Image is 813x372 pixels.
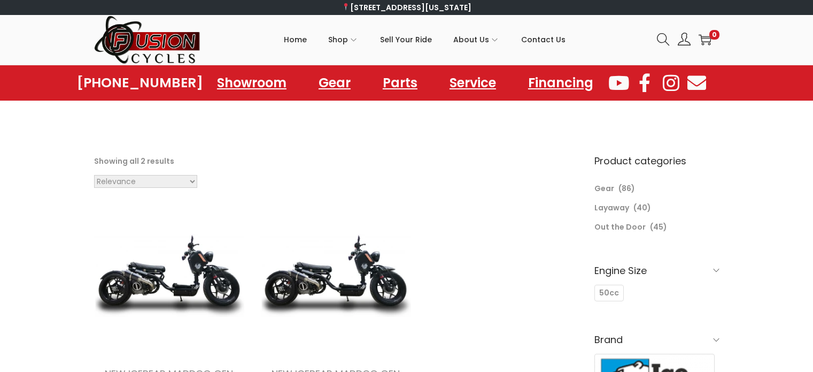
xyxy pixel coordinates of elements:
span: About Us [453,26,489,53]
p: Showing all 2 results [94,154,578,169]
span: (45) [650,222,667,232]
span: (86) [618,183,635,194]
img: Woostify retina logo [94,15,201,65]
span: Home [284,26,307,53]
nav: Menu [206,71,604,95]
a: Sell Your Ride [380,16,432,64]
span: Contact Us [521,26,566,53]
span: Sell Your Ride [380,26,432,53]
span: (40) [633,202,651,213]
h6: Engine Size [594,258,719,283]
a: 0 [699,33,711,46]
a: Gear [308,71,361,95]
a: About Us [453,16,500,64]
a: Parts [372,71,428,95]
a: Financing [517,71,604,95]
a: Shop [328,16,359,64]
a: Showroom [206,71,297,95]
a: Layaway [594,202,629,213]
a: Home [284,16,307,64]
span: Shop [328,26,348,53]
select: Shop order [94,175,197,188]
a: [PHONE_NUMBER] [77,75,203,90]
a: Contact Us [521,16,566,64]
a: Out the Door [594,222,646,232]
span: 50cc [599,287,619,299]
h6: Product categories [594,154,719,168]
h6: Brand [594,327,719,352]
a: Service [439,71,507,95]
a: Gear [594,183,614,194]
a: [STREET_ADDRESS][US_STATE] [342,2,471,13]
nav: Primary navigation [201,16,649,64]
img: 📍 [342,3,350,11]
